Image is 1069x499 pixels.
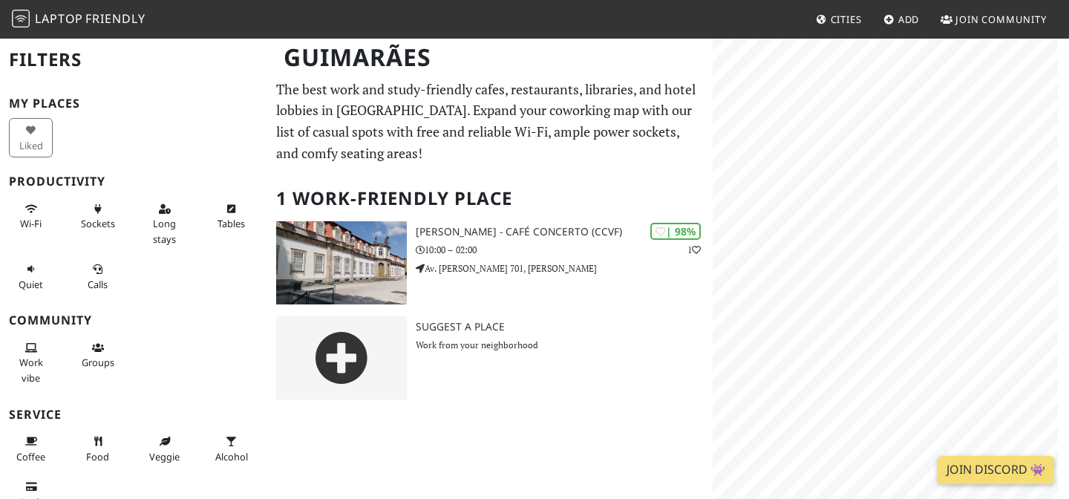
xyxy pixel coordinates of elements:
button: Food [76,429,120,469]
span: Food [86,450,109,463]
h3: Suggest a Place [416,321,713,333]
button: Work vibe [9,336,53,390]
p: The best work and study-friendly cafes, restaurants, libraries, and hotel lobbies in [GEOGRAPHIC_... [276,79,704,164]
span: Long stays [153,217,176,245]
h2: 1 Work-Friendly Place [276,176,704,221]
span: Friendly [85,10,145,27]
h3: Service [9,408,258,422]
button: Groups [76,336,120,375]
img: Vila Flor - Café Concerto (CCVF) [276,221,407,304]
button: Coffee [9,429,53,469]
h3: [PERSON_NAME] - Café Concerto (CCVF) [416,226,713,238]
span: Quiet [19,278,43,291]
button: Calls [76,257,120,296]
span: Stable Wi-Fi [20,217,42,230]
img: gray-place-d2bdb4477600e061c01bd816cc0f2ef0cfcb1ca9e3ad78868dd16fb2af073a21.png [276,316,407,399]
button: Sockets [76,197,120,236]
button: Wi-Fi [9,197,53,236]
h3: Productivity [9,175,258,189]
span: Add [898,13,920,26]
p: Work from your neighborhood [416,338,713,352]
span: Alcohol [215,450,248,463]
h2: Filters [9,37,258,82]
p: Av. [PERSON_NAME] 701, [PERSON_NAME] [416,261,713,275]
a: Vila Flor - Café Concerto (CCVF) | 98% 1 [PERSON_NAME] - Café Concerto (CCVF) 10:00 – 02:00 Av. [... [267,221,713,304]
button: Veggie [143,429,186,469]
a: LaptopFriendly LaptopFriendly [12,7,146,33]
span: Join Community [955,13,1047,26]
p: 1 [687,243,701,257]
h3: Community [9,313,258,327]
p: 10:00 – 02:00 [416,243,713,257]
a: Cities [810,6,868,33]
span: Power sockets [81,217,115,230]
button: Alcohol [209,429,253,469]
a: Join Discord 👾 [938,456,1054,484]
a: Add [877,6,926,33]
a: Join Community [935,6,1053,33]
span: Laptop [35,10,83,27]
img: LaptopFriendly [12,10,30,27]
h3: My Places [9,97,258,111]
span: Group tables [82,356,114,369]
span: People working [19,356,43,384]
span: Coffee [16,450,45,463]
button: Quiet [9,257,53,296]
div: | 98% [650,223,701,240]
span: Video/audio calls [88,278,108,291]
button: Long stays [143,197,186,251]
span: Veggie [149,450,180,463]
a: Suggest a Place Work from your neighborhood [267,316,713,399]
span: Work-friendly tables [218,217,245,230]
span: Cities [831,13,862,26]
button: Tables [209,197,253,236]
h1: Guimarães [272,37,710,78]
